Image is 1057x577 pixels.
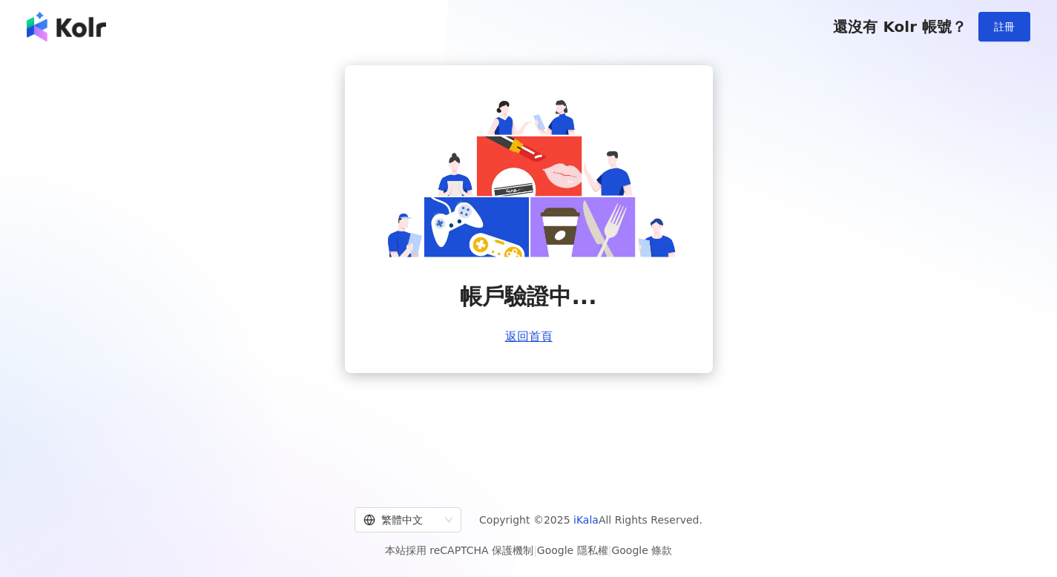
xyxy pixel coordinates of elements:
[533,544,537,556] span: |
[460,281,596,312] span: 帳戶驗證中...
[363,508,439,532] div: 繁體中文
[994,21,1015,33] span: 註冊
[573,514,599,526] a: iKala
[479,511,702,529] span: Copyright © 2025 All Rights Reserved.
[537,544,608,556] a: Google 隱私權
[27,12,106,42] img: logo
[381,95,677,257] img: account is verifying
[608,544,612,556] span: |
[978,12,1030,42] button: 註冊
[833,18,967,36] span: 還沒有 Kolr 帳號？
[385,541,672,559] span: 本站採用 reCAPTCHA 保護機制
[611,544,672,556] a: Google 條款
[505,330,553,343] a: 返回首頁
